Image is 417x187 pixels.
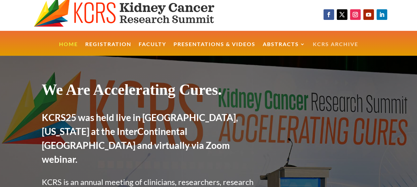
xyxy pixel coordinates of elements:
[313,42,358,56] a: KCRS Archive
[42,81,258,102] h1: We Are Accelerating Cures.
[85,42,131,56] a: Registration
[377,9,387,20] a: Follow on LinkedIn
[363,9,374,20] a: Follow on Youtube
[139,42,166,56] a: Faculty
[350,9,361,20] a: Follow on Instagram
[174,42,255,56] a: Presentations & Videos
[263,42,306,56] a: Abstracts
[42,110,258,169] h2: KCRS25 was held live in [GEOGRAPHIC_DATA], [US_STATE] at the InterContinental [GEOGRAPHIC_DATA] a...
[323,9,334,20] a: Follow on Facebook
[59,42,78,56] a: Home
[337,9,347,20] a: Follow on X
